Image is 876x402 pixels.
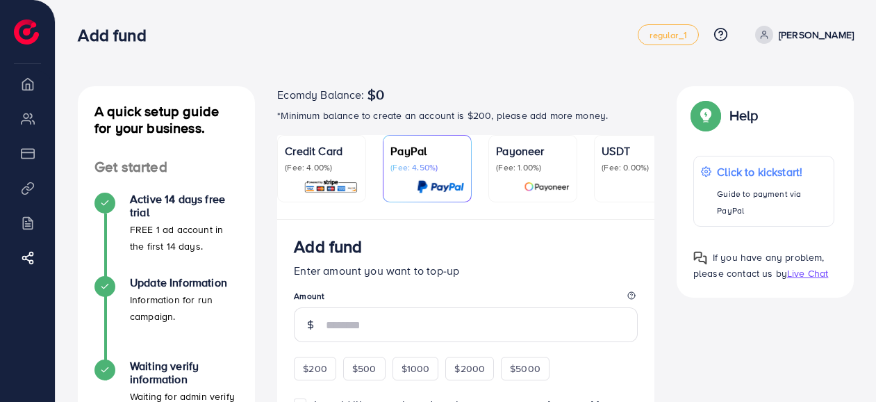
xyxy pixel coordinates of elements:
[130,360,238,386] h4: Waiting verify information
[602,162,675,173] p: (Fee: 0.00%)
[78,276,255,360] li: Update Information
[750,26,854,44] a: [PERSON_NAME]
[496,162,570,173] p: (Fee: 1.00%)
[285,162,358,173] p: (Fee: 4.00%)
[390,162,464,173] p: (Fee: 4.50%)
[130,276,238,289] h4: Update Information
[417,179,464,195] img: card
[717,186,827,219] p: Guide to payment via PayPal
[304,179,358,195] img: card
[78,103,255,136] h4: A quick setup guide for your business.
[717,163,827,180] p: Click to kickstart!
[277,107,654,124] p: *Minimum balance to create an account is $200, please add more money.
[729,107,759,124] p: Help
[454,362,485,376] span: $2000
[78,159,255,176] h4: Get started
[78,25,157,45] h3: Add fund
[524,179,570,195] img: card
[787,266,828,280] span: Live Chat
[130,221,238,255] p: FREE 1 ad account in the first 14 days.
[638,24,698,45] a: regular_1
[367,86,384,103] span: $0
[294,262,638,279] p: Enter amount you want to top-up
[294,236,362,257] h3: Add fund
[130,193,238,219] h4: Active 14 days free trial
[303,362,327,376] span: $200
[14,19,39,45] img: logo
[402,362,430,376] span: $1000
[693,103,718,128] img: Popup guide
[693,251,707,265] img: Popup guide
[130,291,238,325] p: Information for run campaign.
[294,290,638,307] legend: Amount
[285,143,358,159] p: Credit Card
[277,86,364,103] span: Ecomdy Balance:
[650,31,686,40] span: regular_1
[602,143,675,159] p: USDT
[390,143,464,159] p: PayPal
[779,26,854,43] p: [PERSON_NAME]
[352,362,377,376] span: $500
[496,143,570,159] p: Payoneer
[78,193,255,276] li: Active 14 days free trial
[510,362,540,376] span: $5000
[693,250,825,280] span: If you have any problem, please contact us by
